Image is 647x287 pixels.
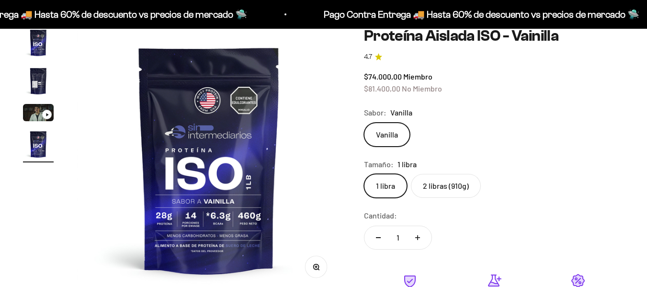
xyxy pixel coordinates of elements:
label: Cantidad: [364,209,397,222]
span: Vanilla [390,106,412,119]
button: Aumentar cantidad [404,226,431,249]
button: Reducir cantidad [364,226,392,249]
button: Ir al artículo 4 [23,129,54,162]
img: Proteína Aislada ISO - Vainilla [23,27,54,58]
legend: Tamaño: [364,158,394,171]
h1: Proteína Aislada ISO - Vainilla [364,27,624,44]
span: Miembro [403,72,432,81]
img: Proteína Aislada ISO - Vainilla [23,129,54,160]
img: Proteína Aislada ISO - Vainilla [23,66,54,96]
span: $81.400,00 [364,84,400,93]
span: No Miembro [402,84,442,93]
button: Ir al artículo 2 [23,66,54,99]
span: 4.7 [364,52,372,62]
span: 1 libra [397,158,417,171]
a: 4.74.7 de 5.0 estrellas [364,52,624,62]
button: Ir al artículo 1 [23,27,54,61]
p: Pago Contra Entrega 🚚 Hasta 60% de descuento vs precios de mercado 🛸 [311,7,626,22]
button: Ir al artículo 3 [23,104,54,124]
span: $74.000,00 [364,72,402,81]
legend: Sabor: [364,106,386,119]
